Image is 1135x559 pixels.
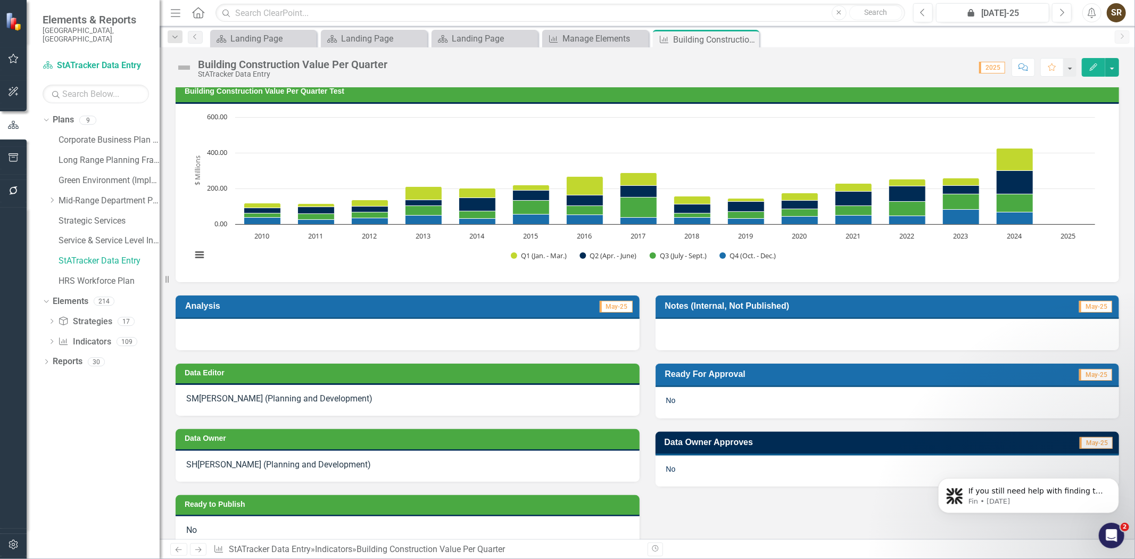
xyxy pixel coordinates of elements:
[416,231,431,241] text: 2013
[186,112,1100,272] svg: Interactive chart
[186,393,199,405] div: SM
[362,231,377,241] text: 2012
[513,200,550,214] path: 2015, 78.69. Q3 (July - Sept.).
[324,32,425,45] a: Landing Page
[255,231,270,241] text: 2010
[117,337,137,346] div: 109
[997,212,1033,224] path: 2024, 66.91. Q4 (Oct. - Dec.).
[846,231,861,241] text: 2021
[59,154,160,167] a: Long Range Planning Framework
[567,195,603,205] path: 2016, 58.95. Q2 (Apr. - June).
[674,217,711,224] path: 2018, 37.77. Q4 (Oct. - Dec.).
[244,117,1069,208] g: Q1 (Jan. - Mar.), bar series 1 of 4 with 16 bars.
[185,500,634,508] h3: Ready to Publish
[666,396,676,405] span: No
[513,190,550,200] path: 2015, 55.55. Q2 (Apr. - June).
[185,434,634,442] h3: Data Owner
[244,208,281,213] path: 2010, 29.72. Q2 (Apr. - June).
[43,26,149,44] small: [GEOGRAPHIC_DATA], [GEOGRAPHIC_DATA]
[185,369,634,377] h3: Data Editor
[513,214,550,224] path: 2015, 55.02. Q4 (Oct. - Dec.).
[889,216,926,224] path: 2022, 46.13. Q4 (Oct. - Dec.).
[620,197,657,217] path: 2017, 113.47. Q3 (July - Sept.).
[207,112,227,121] text: 600.00
[1107,3,1126,22] button: SR
[176,59,193,76] img: Not Defined
[940,7,1046,20] div: [DATE]-25
[665,301,1017,311] h3: Notes (Internal, Not Published)
[943,178,980,185] path: 2023, 42.35. Q1 (Jan. - Mar.).
[665,369,980,379] h3: Ready For Approval
[600,301,633,313] span: May-25
[198,70,387,78] div: StATracker Data Entry
[405,205,442,215] path: 2013, 54.5. Q3 (July - Sept.).
[94,297,114,306] div: 214
[674,204,711,213] path: 2018, 49.98. Q2 (Apr. - June).
[199,393,372,405] div: [PERSON_NAME] (Planning and Development)
[193,155,202,185] text: $ Millions
[835,215,872,224] path: 2021, 48.27. Q4 (Oct. - Dec.).
[524,231,538,241] text: 2015
[197,459,371,471] div: [PERSON_NAME] (Planning and Development)
[545,32,646,45] a: Manage Elements
[315,544,352,554] a: Indicators
[230,32,314,45] div: Landing Page
[459,198,496,211] path: 2014, 72.76. Q2 (Apr. - June).
[213,544,639,556] div: » »
[186,525,197,535] span: No
[577,231,592,241] text: 2016
[511,251,568,260] button: Show Q1 (Jan. - Mar.)
[1007,231,1023,241] text: 2024
[567,215,603,224] path: 2016, 53.35. Q4 (Oct. - Dec.).
[579,251,637,260] button: Show Q2 (Apr. - June)
[1121,523,1129,531] span: 2
[997,148,1033,170] path: 2024, 124.08. Q1 (Jan. - Mar.).
[216,4,905,22] input: Search ClearPoint...
[59,175,160,187] a: Green Environment (Implementation)
[1099,523,1124,548] iframe: Intercom live chat
[650,251,708,260] button: Show Q3 (July - Sept.)
[631,231,646,241] text: 2017
[298,207,335,213] path: 2011, 39.14. Q2 (Apr. - June).
[53,356,82,368] a: Reports
[674,213,711,217] path: 2018, 24.84. Q3 (July - Sept.).
[229,544,311,554] a: StATracker Data Entry
[58,316,112,328] a: Strategies
[730,251,776,260] text: Q4 (Oct. - Dec.)
[936,3,1049,22] button: [DATE]-25
[889,186,926,201] path: 2022, 87.38. Q2 (Apr. - June).
[185,301,412,311] h3: Analysis
[405,215,442,224] path: 2013, 48.72. Q4 (Oct. - Dec.).
[43,85,149,103] input: Search Below...
[59,255,160,267] a: StATracker Data Entry
[207,183,227,193] text: 200.00
[620,172,657,185] path: 2017, 72.09. Q1 (Jan. - Mar.).
[620,217,657,224] path: 2017, 36.12. Q4 (Oct. - Dec.).
[835,183,872,191] path: 2021, 44.4. Q1 (Jan. - Mar.).
[590,251,636,260] text: Q2 (Apr. - June)
[1079,369,1112,381] span: May-25
[889,201,926,216] path: 2022, 80.4. Q3 (July - Sept.).
[88,357,105,366] div: 30
[459,211,496,218] path: 2014, 42.11. Q3 (July - Sept.).
[244,213,281,217] path: 2010, 22.87. Q3 (July - Sept.).
[673,33,757,46] div: Building Construction Value Per Quarter
[79,116,96,125] div: 9
[849,5,902,20] button: Search
[357,544,505,554] div: Building Construction Value Per Quarter
[207,147,227,157] text: 400.00
[835,191,872,205] path: 2021, 82.39. Q2 (Apr. - June).
[685,231,700,241] text: 2018
[739,231,753,241] text: 2019
[459,218,496,224] path: 2014, 32.27. Q4 (Oct. - Dec.).
[298,203,335,207] path: 2011, 19.17. Q1 (Jan. - Mar.).
[59,134,160,146] a: Corporate Business Plan ([DATE]-[DATE])
[192,247,206,262] button: View chart menu, Chart
[214,219,227,228] text: 0.00
[997,194,1033,212] path: 2024, 100.69. Q3 (July - Sept.).
[728,211,765,218] path: 2019, 38.57. Q3 (July - Sept.).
